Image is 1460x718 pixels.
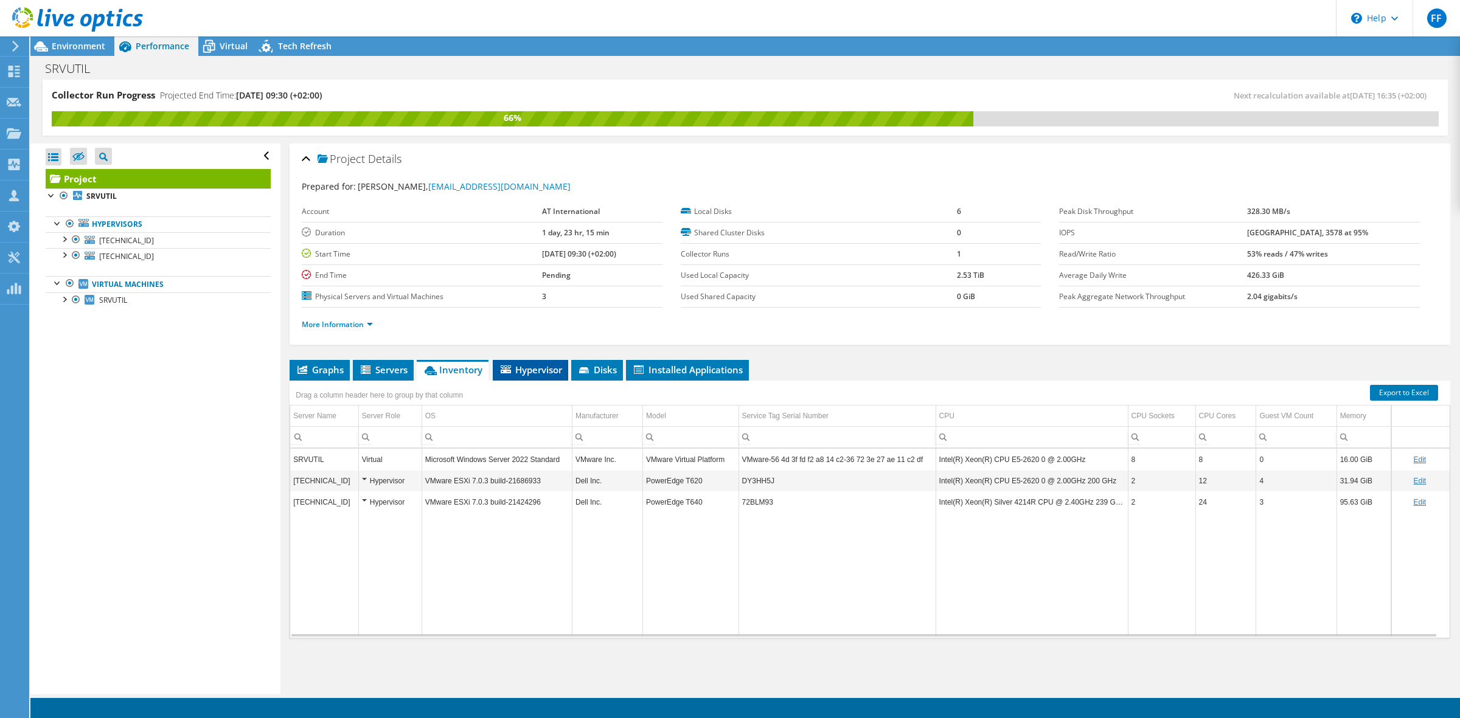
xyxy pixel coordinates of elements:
a: Project [46,169,271,188]
span: Servers [359,364,408,376]
span: Disks [577,364,617,376]
td: Column Manufacturer, Value VMware Inc. [572,449,643,470]
td: Column Server Name, Value 192.168.128.14 [290,491,358,513]
b: 0 [957,227,961,238]
b: [DATE] 09:30 (+02:00) [542,249,616,259]
td: Column Manufacturer, Value Dell Inc. [572,491,643,513]
span: Details [368,151,401,166]
div: Model [646,409,666,423]
span: [DATE] 16:35 (+02:00) [1350,90,1427,101]
td: Column Service Tag Serial Number, Value VMware-56 4d 3f fd f2 a8 14 c2-36 72 3e 27 ae 11 c2 df [739,449,936,470]
b: Pending [542,270,571,280]
span: Tech Refresh [278,40,332,52]
td: Column Server Name, Value SRVUTIL [290,449,358,470]
td: Server Name Column [290,406,358,427]
td: Column CPU, Value Intel(R) Xeon(R) CPU E5-2620 0 @ 2.00GHz [936,449,1128,470]
label: Used Shared Capacity [681,291,957,303]
span: SRVUTIL [99,295,127,305]
h4: Projected End Time: [160,89,322,102]
b: 0 GiB [957,291,975,302]
td: Column CPU Sockets, Value 2 [1128,470,1195,491]
td: Column Server Role, Value Hypervisor [358,470,422,491]
td: CPU Cores Column [1195,406,1256,427]
label: Peak Disk Throughput [1059,205,1247,218]
td: Column Model, Value PowerEdge T640 [643,491,739,513]
a: Virtual Machines [46,276,271,292]
label: Collector Runs [681,248,957,260]
b: 1 day, 23 hr, 15 min [542,227,610,238]
td: Column Service Tag Serial Number, Value DY3HH5J [739,470,936,491]
label: IOPS [1059,227,1247,239]
a: Export to Excel [1370,385,1438,401]
b: 1 [957,249,961,259]
td: Column Manufacturer, Filter cell [572,426,643,447]
a: SRVUTIL [46,292,271,308]
span: Project [318,153,365,165]
a: Edit [1413,498,1426,506]
span: [PERSON_NAME], [358,181,571,192]
td: Column OS, Value Microsoft Windows Server 2022 Standard [422,449,572,470]
td: Column Service Tag Serial Number, Filter cell [739,426,936,447]
td: Column Service Tag Serial Number, Value 72BLM93 [739,491,936,513]
td: Memory Column [1337,406,1391,427]
td: Column OS, Value VMware ESXi 7.0.3 build-21686933 [422,470,572,491]
td: CPU Sockets Column [1128,406,1195,427]
td: Column Memory, Value 16.00 GiB [1337,449,1391,470]
td: Column OS, Filter cell [422,426,572,447]
label: Prepared for: [302,181,356,192]
label: Local Disks [681,205,957,218]
td: Column Server Name, Filter cell [290,426,358,447]
span: Installed Applications [632,364,743,376]
td: Column Guest VM Count, Value 4 [1256,470,1337,491]
td: Column CPU Sockets, Filter cell [1128,426,1195,447]
td: Column CPU Cores, Filter cell [1195,426,1256,447]
span: Hypervisor [499,364,562,376]
a: Edit [1413,477,1426,485]
label: Account [302,205,541,218]
span: Next recalculation available at [1234,90,1433,101]
div: Virtual [362,452,419,467]
div: Service Tag Serial Number [742,409,829,423]
div: Hypervisor [362,474,419,488]
div: Server Name [293,409,336,423]
span: [TECHNICAL_ID] [99,251,154,261]
label: Read/Write Ratio [1059,248,1247,260]
a: SRVUTIL [46,188,271,204]
b: 2.04 gigabits/s [1247,291,1298,302]
a: [TECHNICAL_ID] [46,232,271,248]
div: Drag a column header here to group by that column [293,387,466,404]
span: [TECHNICAL_ID] [99,235,154,246]
div: Manufacturer [575,409,619,423]
td: Model Column [643,406,739,427]
td: CPU Column [936,406,1128,427]
div: CPU Cores [1199,409,1236,423]
td: Guest VM Count Column [1256,406,1337,427]
b: 328.30 MB/s [1247,206,1290,216]
span: Performance [136,40,189,52]
td: Column Memory, Filter cell [1337,426,1391,447]
div: CPU Sockets [1131,409,1175,423]
label: Start Time [302,248,541,260]
td: Column Memory, Value 31.94 GiB [1337,470,1391,491]
td: Column Model, Value PowerEdge T620 [643,470,739,491]
div: Memory [1340,409,1366,423]
td: Manufacturer Column [572,406,643,427]
span: Environment [52,40,105,52]
td: Column Model, Value VMware Virtual Platform [643,449,739,470]
span: FF [1427,9,1447,28]
td: Column Manufacturer, Value Dell Inc. [572,470,643,491]
b: SRVUTIL [86,191,117,201]
td: Column CPU, Filter cell [936,426,1128,447]
a: [TECHNICAL_ID] [46,248,271,264]
td: Column Server Role, Filter cell [358,426,422,447]
td: Column CPU Sockets, Value 2 [1128,491,1195,513]
td: Column CPU, Value Intel(R) Xeon(R) CPU E5-2620 0 @ 2.00GHz 200 GHz [936,470,1128,491]
div: OS [425,409,436,423]
b: 2.53 TiB [957,270,984,280]
td: Column CPU, Value Intel(R) Xeon(R) Silver 4214R CPU @ 2.40GHz 239 GHz [936,491,1128,513]
div: 66% [52,111,973,125]
label: Used Local Capacity [681,269,957,281]
a: Edit [1413,455,1426,464]
td: Column CPU Sockets, Value 8 [1128,449,1195,470]
td: Column Server Name, Value 192.168.128.3 [290,470,358,491]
